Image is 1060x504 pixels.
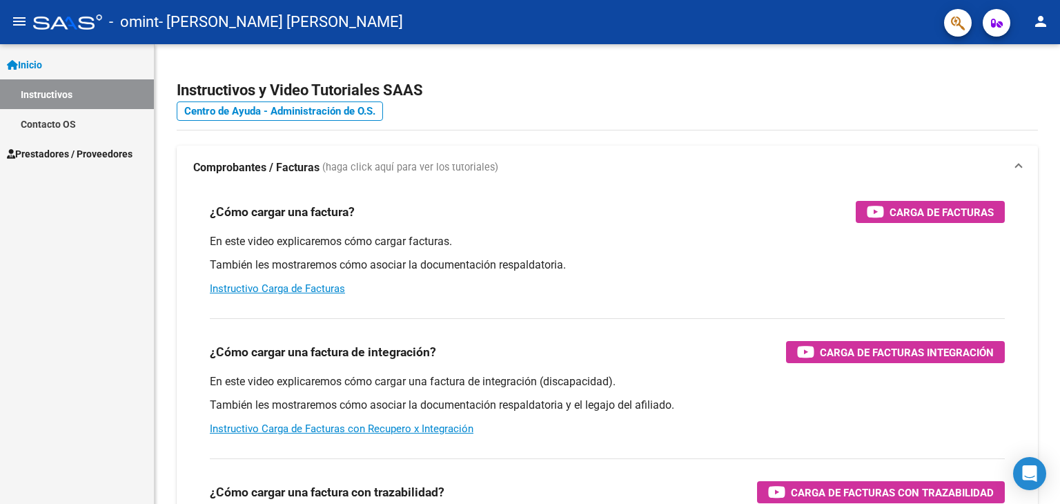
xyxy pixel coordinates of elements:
[210,202,355,222] h3: ¿Cómo cargar una factura?
[1032,13,1049,30] mat-icon: person
[791,484,994,501] span: Carga de Facturas con Trazabilidad
[210,398,1005,413] p: También les mostraremos cómo asociar la documentación respaldatoria y el legajo del afiliado.
[757,481,1005,503] button: Carga de Facturas con Trazabilidad
[210,282,345,295] a: Instructivo Carga de Facturas
[210,258,1005,273] p: También les mostraremos cómo asociar la documentación respaldatoria.
[210,483,444,502] h3: ¿Cómo cargar una factura con trazabilidad?
[177,101,383,121] a: Centro de Ayuda - Administración de O.S.
[1013,457,1046,490] div: Open Intercom Messenger
[856,201,1005,223] button: Carga de Facturas
[210,423,473,435] a: Instructivo Carga de Facturas con Recupero x Integración
[11,13,28,30] mat-icon: menu
[820,344,994,361] span: Carga de Facturas Integración
[890,204,994,221] span: Carga de Facturas
[210,374,1005,389] p: En este video explicaremos cómo cargar una factura de integración (discapacidad).
[786,341,1005,363] button: Carga de Facturas Integración
[322,160,498,175] span: (haga click aquí para ver los tutoriales)
[210,234,1005,249] p: En este video explicaremos cómo cargar facturas.
[177,77,1038,104] h2: Instructivos y Video Tutoriales SAAS
[210,342,436,362] h3: ¿Cómo cargar una factura de integración?
[177,146,1038,190] mat-expansion-panel-header: Comprobantes / Facturas (haga click aquí para ver los tutoriales)
[109,7,159,37] span: - omint
[7,57,42,72] span: Inicio
[193,160,320,175] strong: Comprobantes / Facturas
[159,7,403,37] span: - [PERSON_NAME] [PERSON_NAME]
[7,146,132,162] span: Prestadores / Proveedores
